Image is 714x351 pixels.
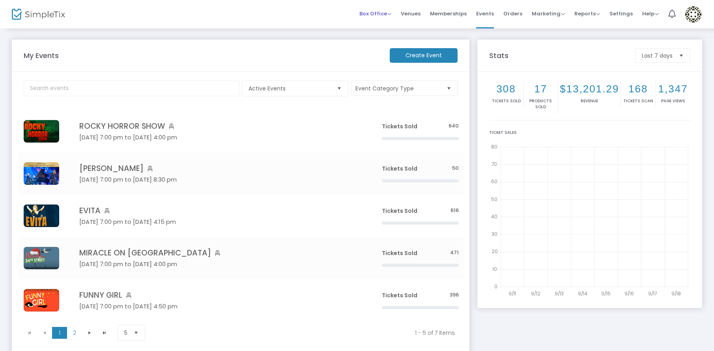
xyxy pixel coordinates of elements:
[609,4,633,24] span: Settings
[334,81,345,96] button: Select
[555,290,564,297] text: 9/13
[382,207,417,215] span: Tickets Sold
[492,161,497,167] text: 70
[450,207,459,214] span: 616
[79,122,358,131] h4: ROCKY HORROR SHOW
[491,178,497,185] text: 60
[20,50,386,61] m-panel-title: My Events
[574,10,600,17] span: Reports
[24,247,59,269] img: CarlosFranco-2025-03-2022.08.14-AETMiracleon34thStreetHome.png
[491,98,522,104] p: Tickets sold
[492,265,497,272] text: 10
[676,49,687,62] button: Select
[491,83,522,95] h2: 308
[642,10,659,17] span: Help
[24,120,59,143] img: CarlosFranco-AETRockyHorrorHome.png
[648,290,657,297] text: 9/17
[401,4,421,24] span: Venues
[489,130,690,135] div: Ticket Sales
[525,83,556,95] h2: 17
[642,52,673,60] span: Last 7 days
[476,4,494,24] span: Events
[79,218,358,225] h5: [DATE] 7:00 pm to [DATE] 4:15 pm
[79,291,358,300] h4: FUNNY GIRL
[382,291,417,299] span: Tickets Sold
[449,291,459,299] span: 396
[671,290,681,297] text: 9/18
[101,330,108,336] span: Go to the last page
[52,327,67,339] span: Page 1
[560,98,619,104] p: Revenue
[382,122,417,130] span: Tickets Sold
[67,327,82,339] span: Page 2
[86,330,93,336] span: Go to the next page
[430,4,467,24] span: Memberships
[359,10,391,17] span: Box Office
[124,329,127,337] span: 5
[79,303,358,310] h5: [DATE] 7:00 pm to [DATE] 4:50 pm
[24,205,59,227] img: 638869797523440797CarlosFranco-AETEvitaHome.png
[24,81,239,96] input: Search events
[19,110,464,321] div: Data table
[79,176,358,183] h5: [DATE] 7:00 pm to [DATE] 8:30 pm
[657,83,689,95] h2: 1,347
[82,327,97,339] span: Go to the next page
[24,289,59,312] img: CarlosFranco-AETFunnyGirlHome.png
[491,195,497,202] text: 50
[449,122,459,130] span: 640
[485,50,631,61] m-panel-title: Stats
[390,48,458,63] m-button: Create Event
[79,261,358,268] h5: [DATE] 7:00 pm to [DATE] 4:00 pm
[531,290,540,297] text: 9/12
[249,84,331,92] span: Active Events
[79,248,358,257] h4: MIRACLE ON [GEOGRAPHIC_DATA]
[491,143,497,150] text: 80
[492,248,498,255] text: 20
[79,206,358,215] h4: EVITA
[79,134,358,141] h5: [DATE] 7:00 pm to [DATE] 4:00 pm
[450,249,459,257] span: 471
[492,231,497,237] text: 30
[131,325,142,340] button: Select
[452,165,459,172] span: 50
[601,290,611,297] text: 9/15
[508,290,516,297] text: 9/11
[24,162,59,185] img: thumbnailtiano.zip-6.png
[622,98,654,104] p: Tickets Scan
[351,81,458,96] button: Event Category Type
[494,283,497,290] text: 0
[525,98,556,110] p: Products sold
[657,98,689,104] p: Page Views
[97,327,112,339] span: Go to the last page
[159,329,455,337] kendo-pager-info: 1 - 5 of 7 items
[624,290,634,297] text: 9/16
[622,83,654,95] h2: 168
[79,164,358,173] h4: [PERSON_NAME]
[560,83,619,95] h2: $13,201.29
[578,290,587,297] text: 9/14
[382,165,417,173] span: Tickets Sold
[503,4,522,24] span: Orders
[491,213,497,220] text: 40
[382,249,417,257] span: Tickets Sold
[532,10,565,17] span: Marketing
